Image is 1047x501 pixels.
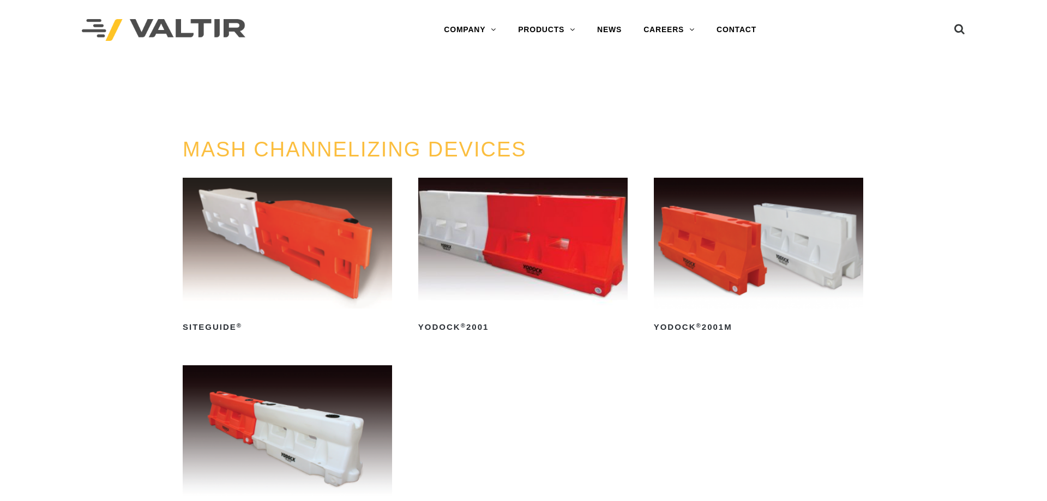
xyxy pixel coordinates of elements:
a: CONTACT [706,19,767,41]
h2: SiteGuide [183,318,392,336]
sup: ® [696,322,702,329]
a: SiteGuide® [183,178,392,336]
a: COMPANY [433,19,507,41]
a: MASH CHANNELIZING DEVICES [183,138,527,161]
a: NEWS [586,19,633,41]
img: Yodock 2001 Water Filled Barrier and Barricade [418,178,628,309]
h2: Yodock 2001M [654,318,863,336]
a: Yodock®2001 [418,178,628,336]
a: PRODUCTS [507,19,586,41]
h2: Yodock 2001 [418,318,628,336]
sup: ® [461,322,466,329]
a: Yodock®2001M [654,178,863,336]
sup: ® [237,322,242,329]
img: Valtir [82,19,245,41]
a: CAREERS [633,19,706,41]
